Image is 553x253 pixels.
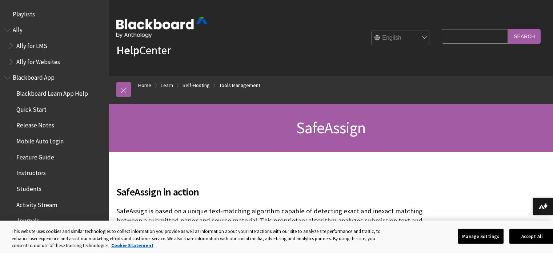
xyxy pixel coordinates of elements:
[116,184,438,199] span: SafeAssign in action
[296,118,365,138] span: SafeAssign
[16,103,47,113] span: Quick Start
[16,199,57,209] span: Activity Stream
[13,8,35,18] span: Playlists
[13,72,55,82] span: Blackboard App
[12,228,387,249] div: This website uses cookies and similar technologies to collect information you provide as well as ...
[16,87,88,97] span: Blackboard Learn App Help
[16,56,60,66] span: Ally for Websites
[138,81,151,90] a: Home
[508,29,541,43] input: Search
[16,40,47,50] span: Ally for LMS
[161,81,173,90] a: Learn
[183,81,210,90] a: Self-Hosting
[16,215,39,225] span: Journals
[16,135,64,145] span: Mobile Auto Login
[13,24,23,34] span: Ally
[4,8,105,20] nav: Book outline for Playlists
[372,31,430,46] select: Site Language Selector
[16,119,54,129] span: Release Notes
[458,229,504,244] button: Manage Settings
[16,151,54,161] span: Feature Guide
[219,81,260,90] a: Tools Management
[116,43,139,58] strong: Help
[4,24,105,68] nav: Book outline for Anthology Ally Help
[16,183,41,193] span: Students
[16,167,46,177] span: Instructors
[111,242,153,249] a: More information about your privacy, opens in a new tab
[116,43,171,58] a: HelpCenter
[116,17,207,38] img: Blackboard by Anthology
